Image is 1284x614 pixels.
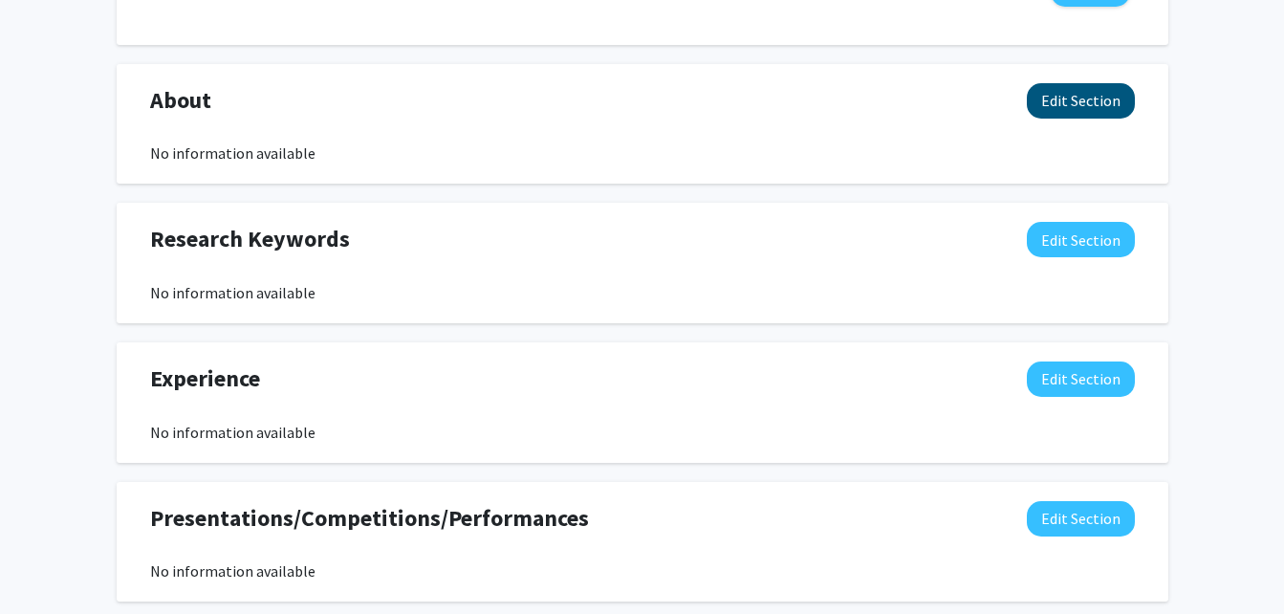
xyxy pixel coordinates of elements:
div: No information available [150,421,1135,444]
div: No information available [150,559,1135,582]
div: No information available [150,142,1135,164]
span: Presentations/Competitions/Performances [150,501,589,536]
div: No information available [150,281,1135,304]
button: Edit Presentations/Competitions/Performances [1027,501,1135,537]
span: Experience [150,362,260,396]
span: Research Keywords [150,222,350,256]
button: Edit About [1027,83,1135,119]
button: Edit Research Keywords [1027,222,1135,257]
iframe: Chat [14,528,81,600]
button: Edit Experience [1027,362,1135,397]
span: About [150,83,211,118]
